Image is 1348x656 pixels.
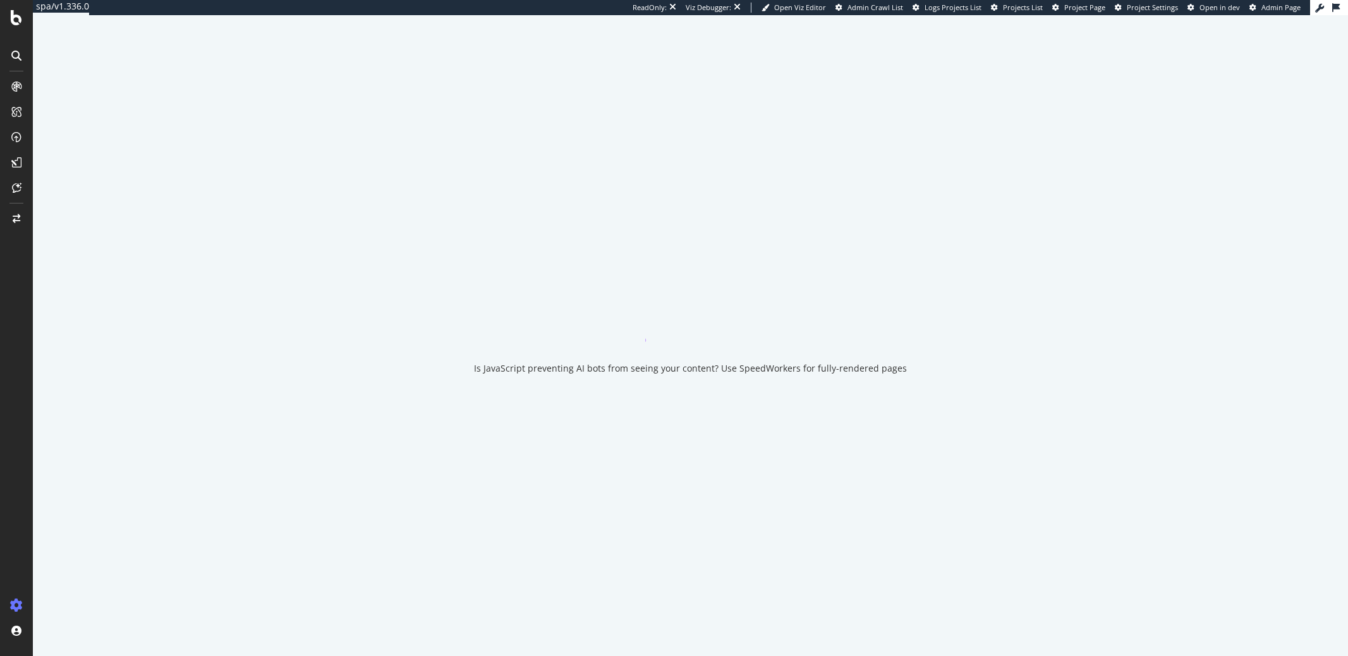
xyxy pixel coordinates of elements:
a: Open Viz Editor [762,3,826,13]
span: Projects List [1003,3,1043,12]
a: Admin Crawl List [835,3,903,13]
span: Open Viz Editor [774,3,826,12]
a: Project Settings [1115,3,1178,13]
span: Admin Crawl List [847,3,903,12]
a: Admin Page [1249,3,1301,13]
a: Logs Projects List [913,3,981,13]
span: Open in dev [1199,3,1240,12]
div: animation [645,296,736,342]
div: Is JavaScript preventing AI bots from seeing your content? Use SpeedWorkers for fully-rendered pages [474,362,907,375]
div: Viz Debugger: [686,3,731,13]
span: Admin Page [1261,3,1301,12]
span: Project Page [1064,3,1105,12]
a: Projects List [991,3,1043,13]
a: Open in dev [1187,3,1240,13]
div: ReadOnly: [633,3,667,13]
span: Logs Projects List [925,3,981,12]
a: Project Page [1052,3,1105,13]
span: Project Settings [1127,3,1178,12]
